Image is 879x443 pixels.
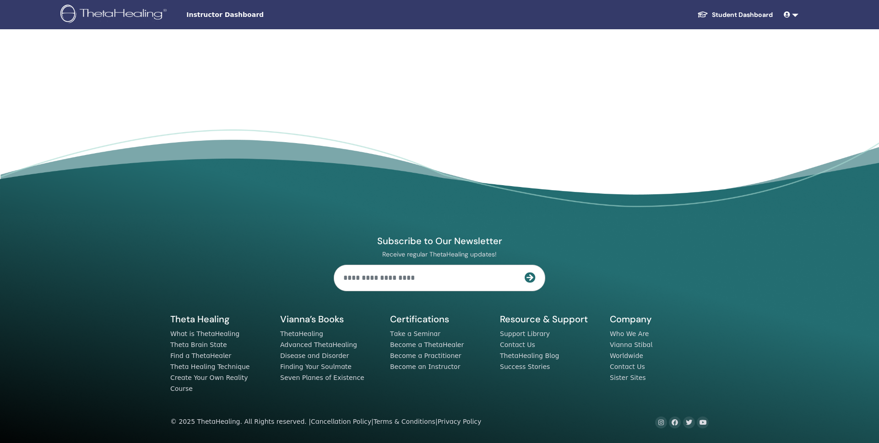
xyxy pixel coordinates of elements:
a: Vianna Stibal [610,341,652,348]
span: Instructor Dashboard [186,10,324,20]
a: Create Your Own Reality Course [170,374,248,392]
p: Receive regular ThetaHealing updates! [334,250,545,258]
a: ThetaHealing [280,330,323,337]
a: Become a ThetaHealer [390,341,464,348]
a: Disease and Disorder [280,352,349,359]
a: Theta Brain State [170,341,227,348]
h5: Vianna’s Books [280,313,379,325]
a: Advanced ThetaHealing [280,341,357,348]
img: logo.png [60,5,170,25]
a: Success Stories [500,363,550,370]
a: Support Library [500,330,550,337]
a: Theta Healing Technique [170,363,250,370]
h4: Subscribe to Our Newsletter [334,235,545,247]
a: Find a ThetaHealer [170,352,231,359]
h5: Resource & Support [500,313,599,325]
a: Contact Us [610,363,645,370]
a: Cancellation Policy [311,418,371,425]
h5: Certifications [390,313,489,325]
a: ThetaHealing Blog [500,352,559,359]
a: Worldwide [610,352,643,359]
a: Privacy Policy [438,418,482,425]
a: Contact Us [500,341,535,348]
a: Become a Practitioner [390,352,461,359]
h5: Theta Healing [170,313,269,325]
img: graduation-cap-white.svg [697,11,708,18]
a: Take a Seminar [390,330,440,337]
a: Sister Sites [610,374,646,381]
a: Become an Instructor [390,363,460,370]
a: Finding Your Soulmate [280,363,352,370]
div: © 2025 ThetaHealing. All Rights reserved. | | | [170,416,481,427]
h5: Company [610,313,709,325]
a: Student Dashboard [690,6,780,23]
a: What is ThetaHealing [170,330,239,337]
a: Terms & Conditions [374,418,435,425]
a: Who We Are [610,330,649,337]
a: Seven Planes of Existence [280,374,364,381]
